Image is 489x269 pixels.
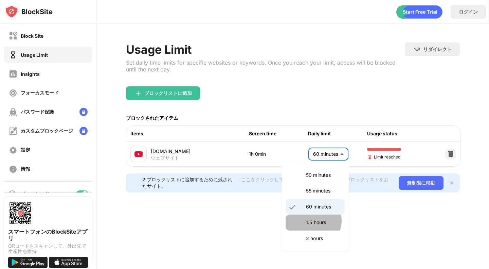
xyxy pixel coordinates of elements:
[306,187,341,195] p: 55 minutes
[306,235,341,242] p: 2 hours
[306,203,341,211] p: 60 minutes
[306,171,341,179] p: 50 minutes
[306,219,341,226] p: 1.5 hours
[306,250,341,258] p: 2.5 hours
